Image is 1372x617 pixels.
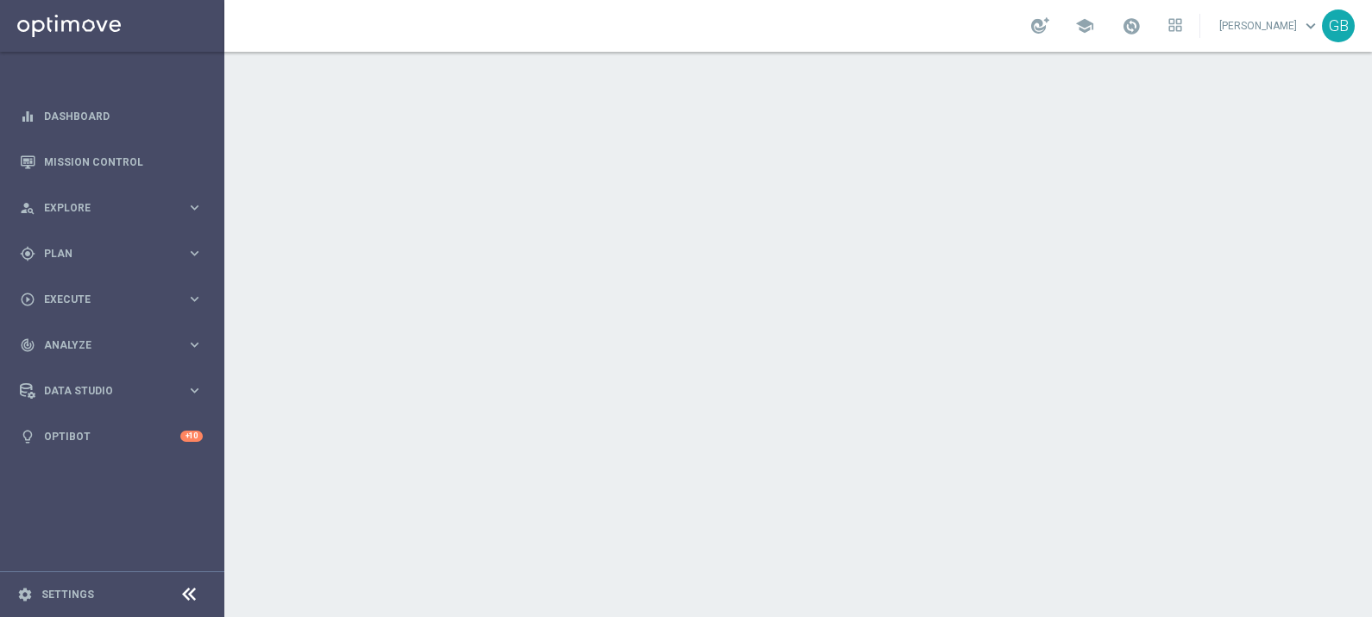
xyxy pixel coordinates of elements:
div: Data Studio [20,383,186,399]
span: Plan [44,249,186,259]
i: person_search [20,200,35,216]
i: keyboard_arrow_right [186,245,203,261]
span: Explore [44,203,186,213]
button: Mission Control [19,155,204,169]
button: equalizer Dashboard [19,110,204,123]
div: Plan [20,246,186,261]
i: lightbulb [20,429,35,444]
i: keyboard_arrow_right [186,382,203,399]
div: Explore [20,200,186,216]
button: person_search Explore keyboard_arrow_right [19,201,204,215]
div: Execute [20,292,186,307]
button: lightbulb Optibot +10 [19,430,204,444]
div: Optibot [20,413,203,459]
i: keyboard_arrow_right [186,291,203,307]
i: track_changes [20,337,35,353]
div: +10 [180,431,203,442]
i: gps_fixed [20,246,35,261]
div: Mission Control [20,139,203,185]
i: play_circle_outline [20,292,35,307]
span: keyboard_arrow_down [1301,16,1320,35]
div: Dashboard [20,93,203,139]
div: Analyze [20,337,186,353]
button: gps_fixed Plan keyboard_arrow_right [19,247,204,261]
a: Mission Control [44,139,203,185]
i: keyboard_arrow_right [186,199,203,216]
button: track_changes Analyze keyboard_arrow_right [19,338,204,352]
span: Execute [44,294,186,305]
div: GB [1322,9,1355,42]
span: Data Studio [44,386,186,396]
span: school [1075,16,1094,35]
button: play_circle_outline Execute keyboard_arrow_right [19,293,204,306]
a: [PERSON_NAME]keyboard_arrow_down [1218,13,1322,39]
button: Data Studio keyboard_arrow_right [19,384,204,398]
span: Analyze [44,340,186,350]
i: equalizer [20,109,35,124]
a: Optibot [44,413,180,459]
a: Settings [41,589,94,600]
a: Dashboard [44,93,203,139]
i: settings [17,587,33,602]
i: keyboard_arrow_right [186,337,203,353]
